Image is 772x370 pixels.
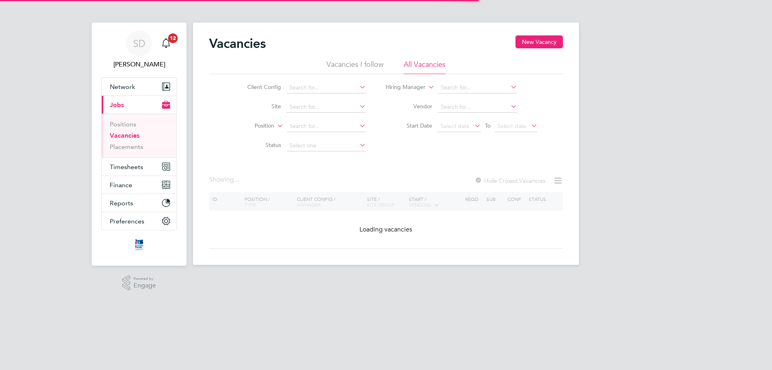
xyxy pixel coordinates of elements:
[122,275,156,291] a: Powered byEngage
[474,177,545,184] label: Hide Closed Vacancies
[110,163,143,171] span: Timesheets
[379,83,425,91] label: Hiring Manager
[110,143,143,151] a: Placements
[235,141,281,149] label: Status
[515,35,563,48] button: New Vacancy
[228,122,274,130] label: Position
[110,217,144,225] span: Preferences
[441,122,470,130] span: Select date
[235,83,281,91] label: Client Config
[482,120,493,131] span: To
[234,176,239,184] span: ...
[133,282,156,289] span: Engage
[168,33,178,43] span: 12
[102,114,177,157] div: Jobs
[287,82,366,93] input: Search for...
[102,212,177,230] button: Preferences
[386,122,432,129] label: Start Date
[110,132,140,139] a: Vacancies
[110,181,132,189] span: Finance
[287,101,366,113] input: Search for...
[326,60,384,74] li: Vacancies I follow
[404,60,446,74] li: All Vacancies
[438,82,517,93] input: Search for...
[102,78,177,95] button: Network
[209,35,266,52] h2: Vacancies
[102,158,177,176] button: Timesheets
[110,199,133,207] span: Reports
[133,38,146,49] span: SD
[235,103,281,110] label: Site
[101,60,177,69] span: Stuart Douglas
[133,275,156,282] span: Powered by
[102,96,177,114] button: Jobs
[158,31,174,56] a: 12
[110,83,135,91] span: Network
[287,121,366,132] input: Search for...
[497,122,526,130] span: Select date
[438,101,517,113] input: Search for...
[110,101,124,109] span: Jobs
[101,31,177,69] a: SD[PERSON_NAME]
[133,238,145,251] img: itsconstruction-logo-retina.png
[287,140,366,151] input: Select one
[102,194,177,212] button: Reports
[102,176,177,194] button: Finance
[209,176,240,184] div: Showing
[110,120,136,128] a: Positions
[386,103,432,110] label: Vendor
[101,238,177,251] a: Go to home page
[92,23,187,266] nav: Main navigation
